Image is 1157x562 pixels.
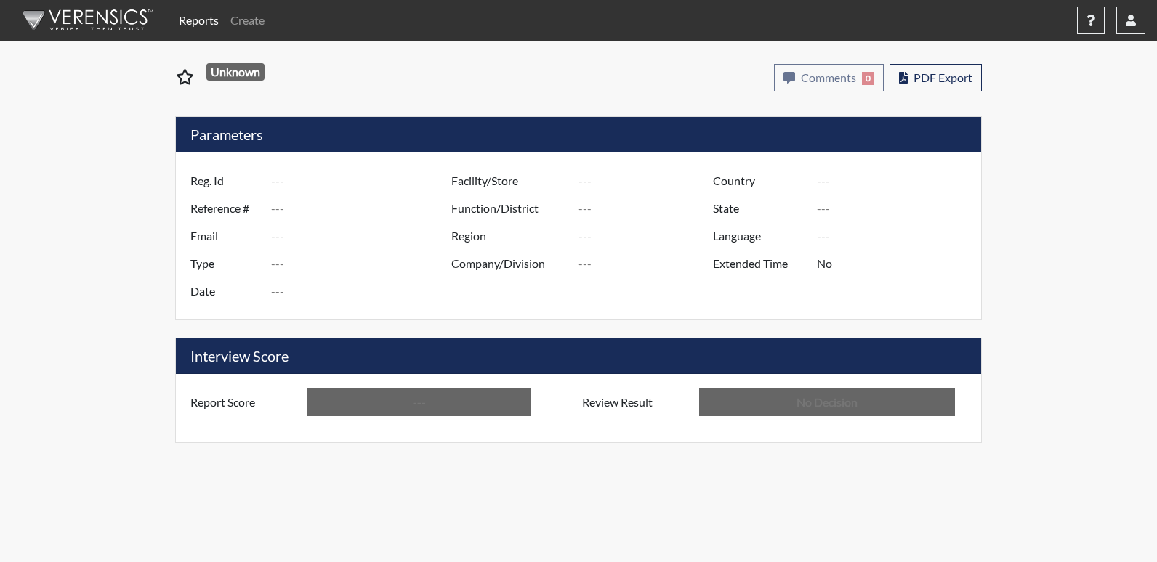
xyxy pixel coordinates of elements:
[225,6,270,35] a: Create
[817,222,977,250] input: ---
[578,167,717,195] input: ---
[176,338,981,374] h5: Interview Score
[307,388,531,416] input: ---
[817,250,977,277] input: ---
[180,250,271,277] label: Type
[890,64,982,91] button: PDF Export
[271,222,455,250] input: ---
[578,195,717,222] input: ---
[440,222,578,250] label: Region
[571,388,699,416] label: Review Result
[180,388,307,416] label: Report Score
[817,167,977,195] input: ---
[206,63,265,81] span: Unknown
[440,250,578,277] label: Company/Division
[440,167,578,195] label: Facility/Store
[271,250,455,277] input: ---
[180,277,271,305] label: Date
[774,64,884,91] button: Comments0
[702,167,817,195] label: Country
[271,195,455,222] input: ---
[180,195,271,222] label: Reference #
[180,222,271,250] label: Email
[173,6,225,35] a: Reports
[702,195,817,222] label: State
[180,167,271,195] label: Reg. Id
[702,250,817,277] label: Extended Time
[578,222,717,250] input: ---
[271,277,455,305] input: ---
[271,167,455,195] input: ---
[699,388,955,416] input: No Decision
[914,70,972,84] span: PDF Export
[578,250,717,277] input: ---
[817,195,977,222] input: ---
[801,70,856,84] span: Comments
[702,222,817,250] label: Language
[440,195,578,222] label: Function/District
[862,72,874,85] span: 0
[176,117,981,152] h5: Parameters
